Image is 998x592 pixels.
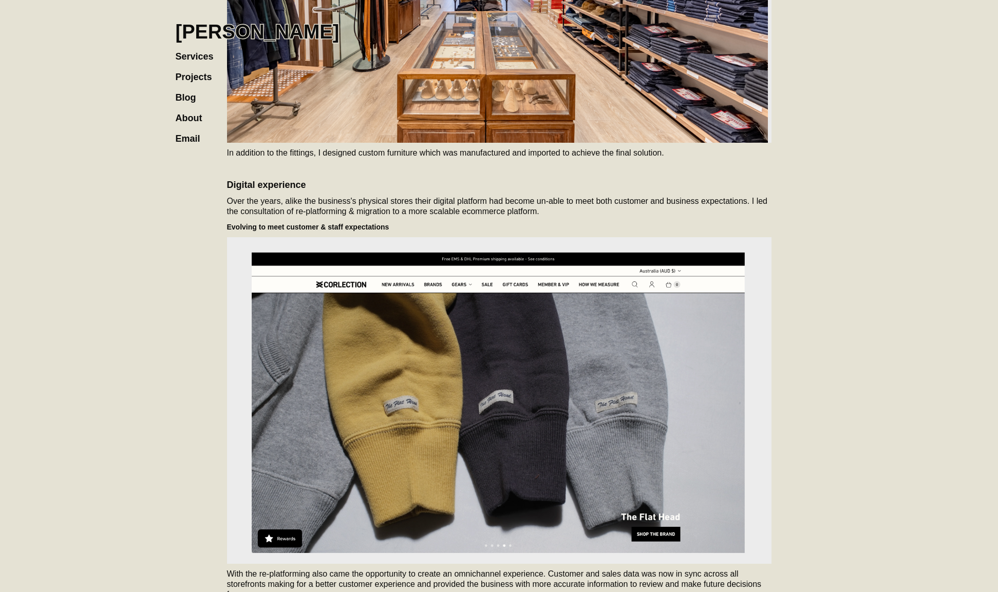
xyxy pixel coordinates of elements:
a: Blog [176,82,206,103]
h4: Digital experience [227,179,771,191]
a: About [176,103,213,123]
a: home [176,10,340,43]
a: Projects [176,62,222,82]
h5: Evolving to meet customer & staff expectations [227,222,771,232]
p: Over the years, alike the business's physical stores their digital platform had become un-able to... [227,196,771,217]
h1: [PERSON_NAME] [176,21,340,43]
p: In addition to the fittings, I designed custom furniture which was manufactured and imported to a... [227,148,771,158]
a: Email [176,123,211,144]
a: Services [176,41,224,62]
p: ‍ [227,163,771,174]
